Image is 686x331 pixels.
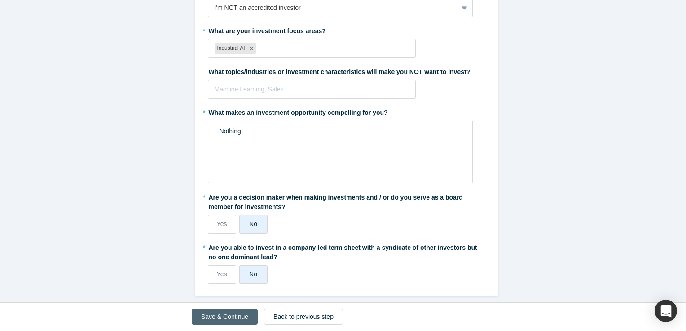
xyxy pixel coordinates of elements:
[264,309,343,325] button: Back to previous step
[215,43,246,54] div: Industrial AI
[220,127,243,135] span: Nothing.
[208,240,485,262] label: Are you able to invest in a company-led term sheet with a syndicate of other investors but no one...
[217,220,227,227] span: Yes
[249,270,257,278] span: No
[215,3,451,13] div: I'm NOT an accredited investor
[217,270,227,278] span: Yes
[208,105,485,118] label: What makes an investment opportunity compelling for you?
[208,23,485,36] label: What are your investment focus areas?
[192,309,258,325] button: Save & Continue
[246,43,256,54] div: Remove Industrial AI
[208,121,473,183] div: rdw-wrapper
[208,64,485,77] label: What topics/industries or investment characteristics will make you NOT want to invest?
[208,190,485,212] label: Are you a decision maker when making investments and / or do you serve as a board member for inve...
[214,124,467,139] div: rdw-editor
[249,220,257,227] span: No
